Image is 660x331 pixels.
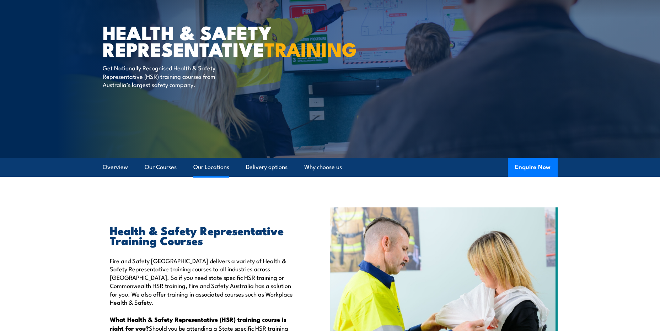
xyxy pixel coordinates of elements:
[110,256,297,306] p: Fire and Safety [GEOGRAPHIC_DATA] delivers a variety of Health & Safety Representative training c...
[264,34,357,63] strong: TRAINING
[508,158,558,177] button: Enquire Now
[103,24,278,57] h1: Health & Safety Representative
[145,158,177,177] a: Our Courses
[246,158,288,177] a: Delivery options
[110,225,297,245] h2: Health & Safety Representative Training Courses
[103,158,128,177] a: Overview
[103,64,232,88] p: Get Nationally Recognised Health & Safety Representative (HSR) training courses from Australia’s ...
[304,158,342,177] a: Why choose us
[193,158,229,177] a: Our Locations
